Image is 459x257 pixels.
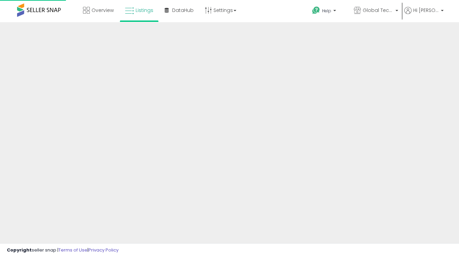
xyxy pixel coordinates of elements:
[322,8,331,14] span: Help
[7,247,119,254] div: seller snap | |
[58,247,87,253] a: Terms of Use
[136,7,153,14] span: Listings
[312,6,320,15] i: Get Help
[363,7,393,14] span: Global Teck Worldwide [GEOGRAPHIC_DATA]
[88,247,119,253] a: Privacy Policy
[413,7,439,14] span: Hi [PERSON_NAME]
[92,7,114,14] span: Overview
[172,7,194,14] span: DataHub
[404,7,444,22] a: Hi [PERSON_NAME]
[7,247,32,253] strong: Copyright
[307,1,348,22] a: Help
